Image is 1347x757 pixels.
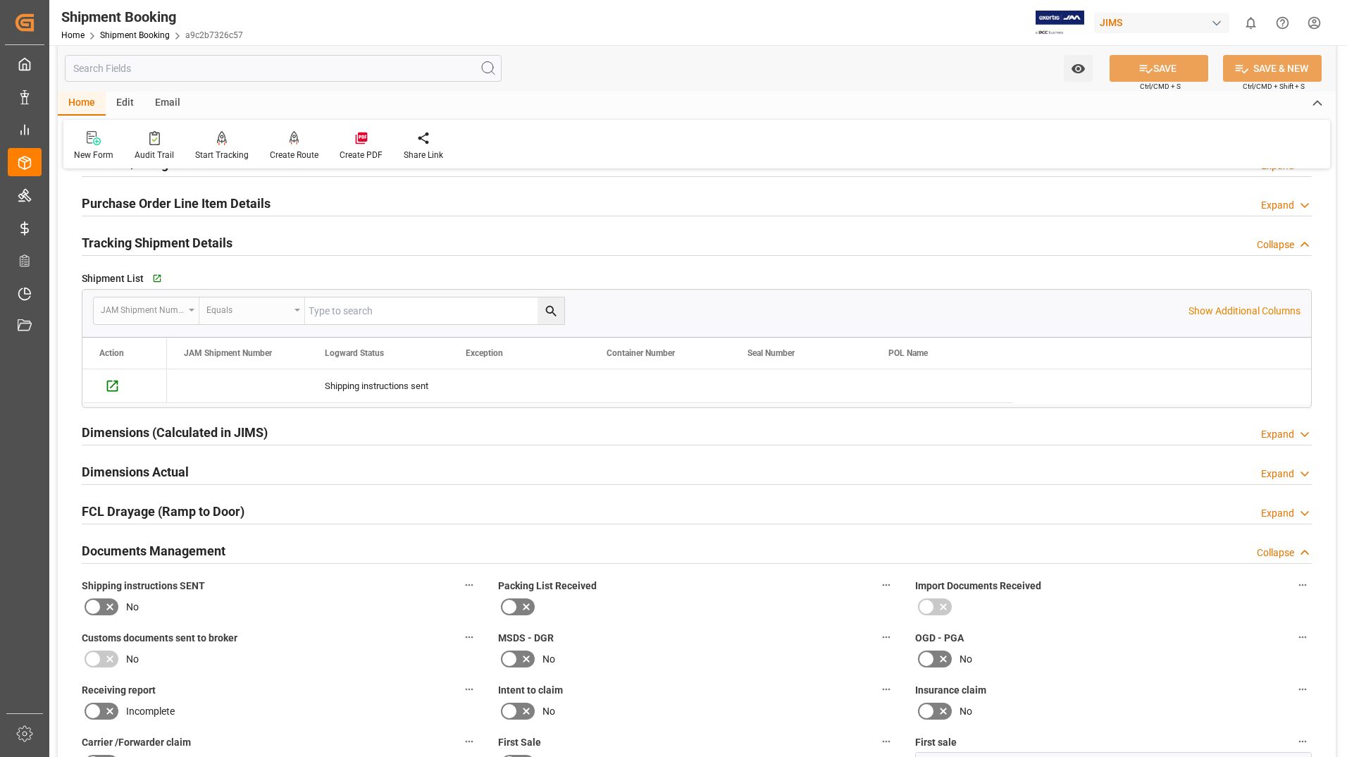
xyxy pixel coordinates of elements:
[61,6,243,27] div: Shipment Booking
[1223,55,1322,82] button: SAVE & NEW
[1110,55,1208,82] button: SAVE
[195,149,249,161] div: Start Tracking
[1293,576,1312,594] button: Import Documents Received
[61,30,85,40] a: Home
[915,683,986,698] span: Insurance claim
[94,297,199,324] button: open menu
[1140,81,1181,92] span: Ctrl/CMD + S
[325,348,384,358] span: Logward Status
[82,369,167,403] div: Press SPACE to select this row.
[199,297,305,324] button: open menu
[270,149,318,161] div: Create Route
[498,579,597,593] span: Packing List Received
[99,348,124,358] div: Action
[960,704,972,719] span: No
[82,423,268,442] h2: Dimensions (Calculated in JIMS)
[915,735,957,750] span: First sale
[1293,628,1312,646] button: OGD - PGA
[877,576,895,594] button: Packing List Received
[82,735,191,750] span: Carrier /Forwarder claim
[206,300,290,316] div: Equals
[498,735,541,750] span: First Sale
[1036,11,1084,35] img: Exertis%20JAM%20-%20Email%20Logo.jpg_1722504956.jpg
[498,631,554,646] span: MSDS - DGR
[325,370,432,402] div: Shipping instructions sent
[466,348,503,358] span: Exception
[747,348,795,358] span: Seal Number
[1094,9,1235,36] button: JIMS
[877,680,895,698] button: Intent to claim
[1261,427,1294,442] div: Expand
[82,194,271,213] h2: Purchase Order Line Item Details
[101,300,184,316] div: JAM Shipment Number
[542,652,555,667] span: No
[106,92,144,116] div: Edit
[82,233,232,252] h2: Tracking Shipment Details
[126,704,175,719] span: Incomplete
[1094,13,1229,33] div: JIMS
[404,149,443,161] div: Share Link
[82,683,156,698] span: Receiving report
[82,579,205,593] span: Shipping instructions SENT
[1188,304,1301,319] p: Show Additional Columns
[82,631,237,646] span: Customs documents sent to broker
[1261,506,1294,521] div: Expand
[167,369,1012,403] div: Press SPACE to select this row.
[82,541,225,560] h2: Documents Management
[960,652,972,667] span: No
[607,348,675,358] span: Container Number
[1243,81,1305,92] span: Ctrl/CMD + Shift + S
[58,92,106,116] div: Home
[915,631,964,646] span: OGD - PGA
[460,628,478,646] button: Customs documents sent to broker
[538,297,564,324] button: search button
[82,502,244,521] h2: FCL Drayage (Ramp to Door)
[498,683,563,698] span: Intent to claim
[82,462,189,481] h2: Dimensions Actual
[1261,467,1294,481] div: Expand
[542,704,555,719] span: No
[1235,7,1267,39] button: show 0 new notifications
[460,576,478,594] button: Shipping instructions SENT
[126,652,139,667] span: No
[888,348,928,358] span: POL Name
[460,732,478,751] button: Carrier /Forwarder claim
[305,297,564,324] input: Type to search
[915,579,1041,593] span: Import Documents Received
[1257,546,1294,560] div: Collapse
[1293,732,1312,751] button: First sale
[135,149,174,161] div: Audit Trail
[1064,55,1093,82] button: open menu
[877,628,895,646] button: MSDS - DGR
[1261,198,1294,213] div: Expand
[1293,680,1312,698] button: Insurance claim
[65,55,502,82] input: Search Fields
[877,732,895,751] button: First Sale
[1257,238,1294,252] div: Collapse
[100,30,170,40] a: Shipment Booking
[1267,7,1298,39] button: Help Center
[184,348,272,358] span: JAM Shipment Number
[126,600,139,615] span: No
[340,149,383,161] div: Create PDF
[74,149,113,161] div: New Form
[82,271,144,286] span: Shipment List
[460,680,478,698] button: Receiving report
[144,92,191,116] div: Email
